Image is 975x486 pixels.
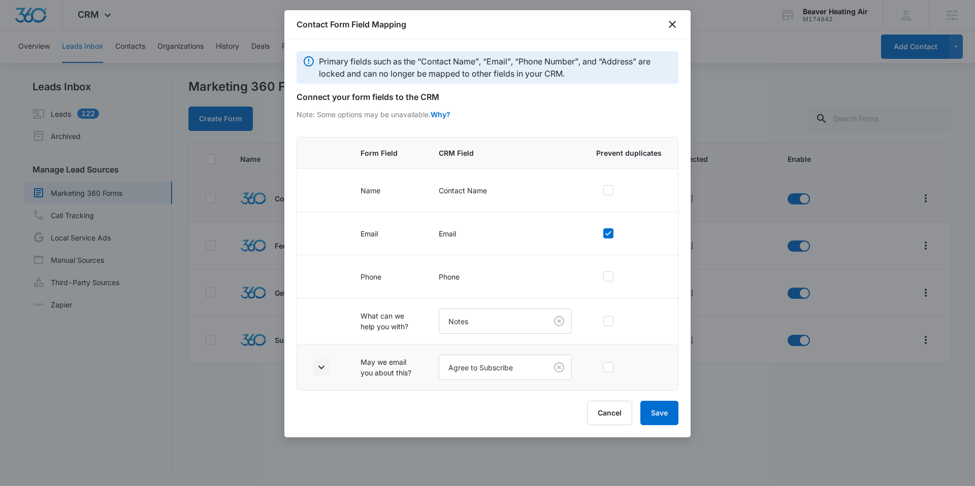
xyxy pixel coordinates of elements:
span: Form Field [361,148,414,158]
button: Clear [551,313,567,329]
td: What can we help you with? [348,298,427,344]
span: CRM Field [439,148,572,158]
td: Phone [348,255,427,298]
button: Cancel [587,401,632,425]
button: Save [640,401,678,425]
h1: Contact Form Field Mapping [297,18,406,30]
span: Prevent duplicates [596,148,662,158]
p: Note: Some options may be unavailable. [297,109,431,120]
p: Primary fields such as the “Contact Name”, “Email”, “Phone Number”, and “Address” are locked and ... [319,55,672,80]
button: Clear [551,359,567,375]
p: Email [439,228,572,239]
td: Email [348,212,427,255]
button: close [666,18,678,30]
h6: Connect your form fields to the CRM [297,91,678,103]
p: Contact Name [439,185,572,196]
span: Why? [431,109,450,127]
button: Toggle Row Expanded [313,359,330,375]
td: May we email you about this? [348,344,427,391]
td: Name [348,169,427,212]
p: Phone [439,271,572,282]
